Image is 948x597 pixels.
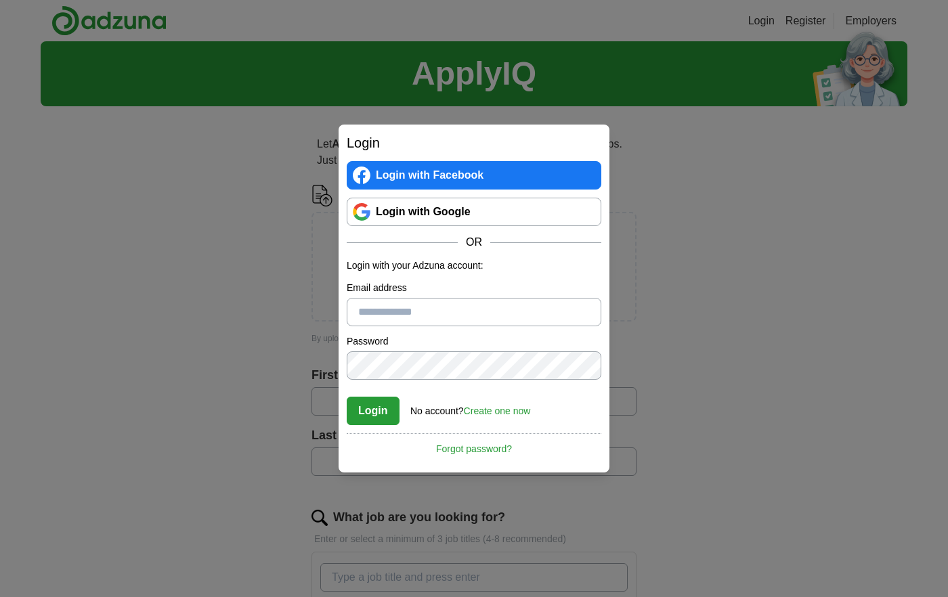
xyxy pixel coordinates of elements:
a: Create one now [464,405,531,416]
label: Email address [347,281,601,295]
span: OR [458,234,490,250]
a: Login with Facebook [347,161,601,190]
p: Login with your Adzuna account: [347,259,601,273]
button: Login [347,397,400,425]
a: Forgot password? [347,433,601,456]
a: Login with Google [347,198,601,226]
label: Password [347,334,601,349]
h2: Login [347,133,601,153]
div: No account? [410,396,530,418]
